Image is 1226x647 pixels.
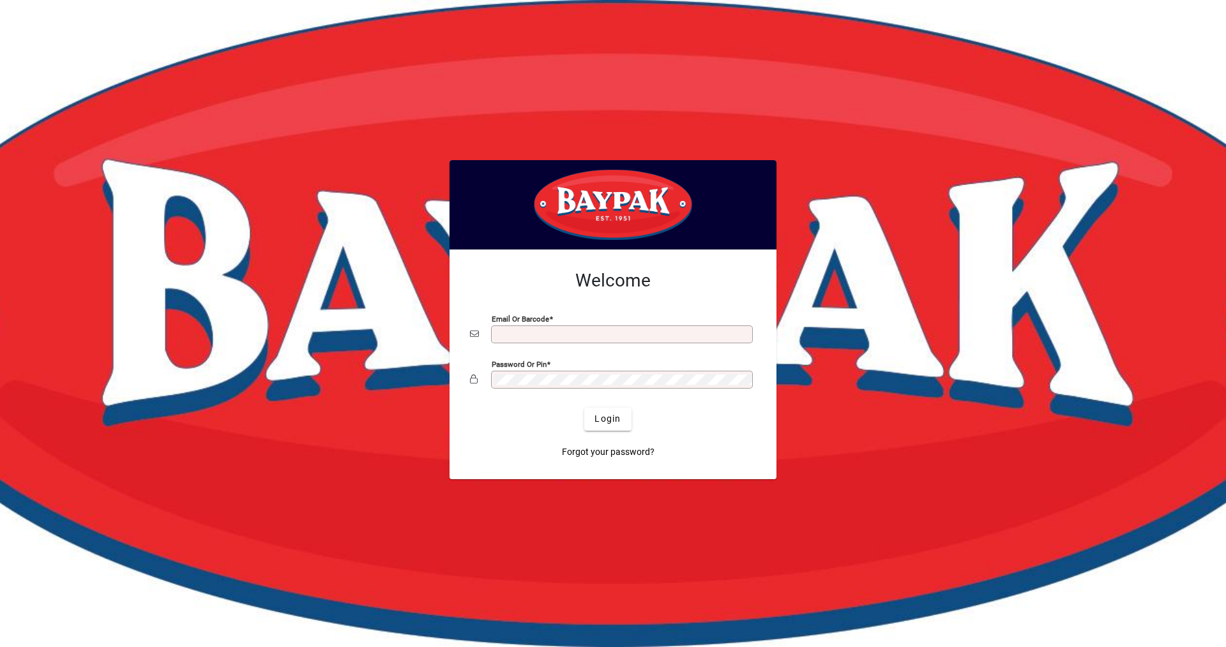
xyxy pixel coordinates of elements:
[594,412,621,426] span: Login
[492,314,549,323] mat-label: Email or Barcode
[492,359,547,368] mat-label: Password or Pin
[562,445,655,459] span: Forgot your password?
[557,441,660,464] a: Forgot your password?
[470,270,756,292] h2: Welcome
[584,408,631,431] button: Login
